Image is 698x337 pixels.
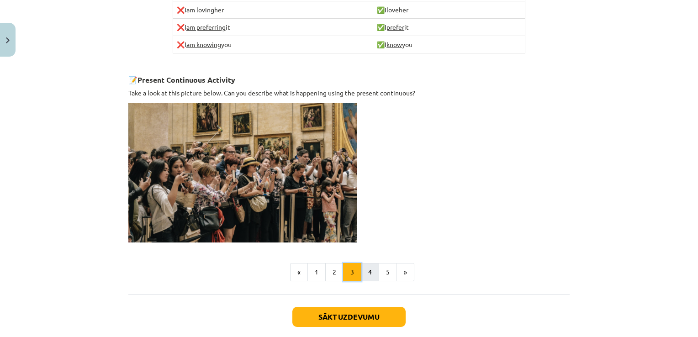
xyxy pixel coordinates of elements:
button: « [290,263,308,281]
td: I you [173,36,373,53]
p: Take a look at this picture below. Can you describe what is happening using the present continuous? [128,88,570,98]
img: icon-close-lesson-0947bae3869378f0d4975bcd49f059093ad1ed9edebbc8119c70593378902aed.svg [6,37,10,43]
nav: Page navigation example [128,263,570,281]
u: am preferring [186,23,226,31]
button: Sākt uzdevumu [292,307,406,327]
span: ✅ [377,5,385,14]
button: » [397,263,414,281]
button: 5 [379,263,397,281]
span: ❌ [177,5,185,14]
u: love [386,5,399,14]
button: 3 [343,263,361,281]
td: I it [173,19,373,36]
u: prefer [386,23,404,31]
button: 1 [307,263,326,281]
span: ❌ [177,23,185,31]
u: am knowing [186,40,221,48]
u: know [386,40,402,48]
strong: Present Continuous Activity [137,75,235,84]
button: 2 [325,263,344,281]
u: am loving [186,5,214,14]
td: I you [373,36,525,53]
span: ❌ [177,40,185,48]
td: I her [173,1,373,19]
button: 4 [361,263,379,281]
span: ✅ [377,40,385,48]
h3: 📝 [128,68,570,85]
td: I it [373,19,525,36]
td: I her [373,1,525,19]
span: ✅ [377,23,385,31]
